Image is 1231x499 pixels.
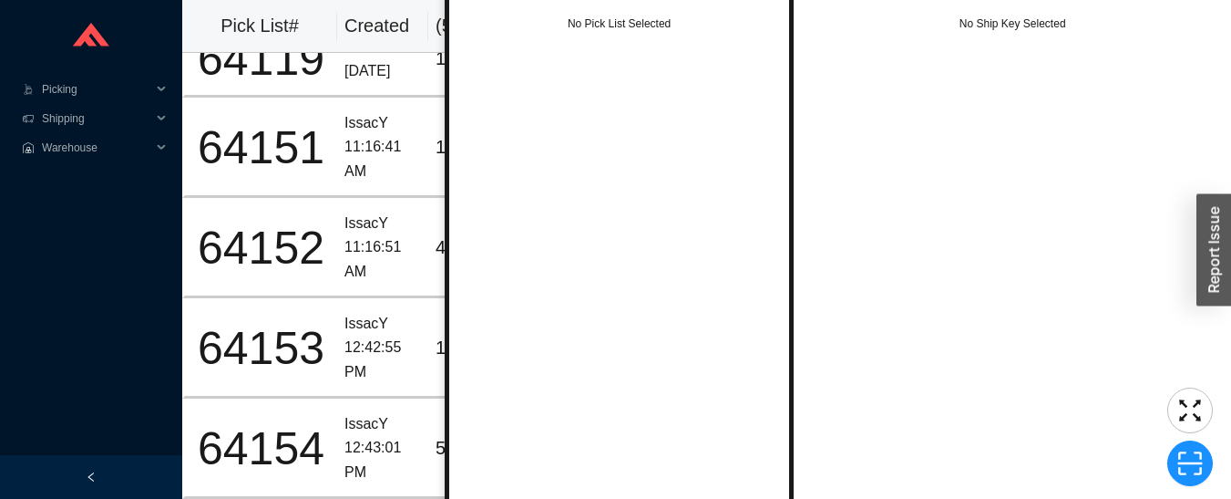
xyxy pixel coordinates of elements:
div: 64154 [192,426,330,472]
div: IssacY [344,111,421,136]
div: 5 / 5 [436,433,491,463]
button: scan [1167,441,1213,486]
button: fullscreen [1167,388,1213,433]
div: 11:16:41 AM [344,135,421,183]
span: scan [1168,450,1212,477]
div: 64151 [192,125,330,171]
span: Shipping [42,103,151,132]
span: Picking [42,74,151,103]
div: 1 / 1 [436,44,491,74]
span: Warehouse [42,132,151,161]
div: [DATE] [344,59,421,84]
div: No Pick List Selected [449,15,790,33]
div: 12:42:55 PM [344,336,421,384]
div: 4 / 5 [436,233,491,263]
div: 1 / 1 [436,333,491,363]
span: left [86,472,97,483]
div: 1 / 20 [436,132,491,162]
div: No Ship Key Selected [794,15,1231,33]
div: IssacY [344,412,421,437]
div: 12:43:01 PM [344,436,421,484]
div: 64153 [192,326,330,371]
div: IssacY [344,312,421,337]
div: IssacY [344,212,421,236]
div: ( 5 ) [436,11,494,41]
span: fullscreen [1168,397,1212,424]
div: 64119 [192,36,330,82]
div: 64152 [192,225,330,271]
div: 11:16:51 AM [344,235,421,284]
